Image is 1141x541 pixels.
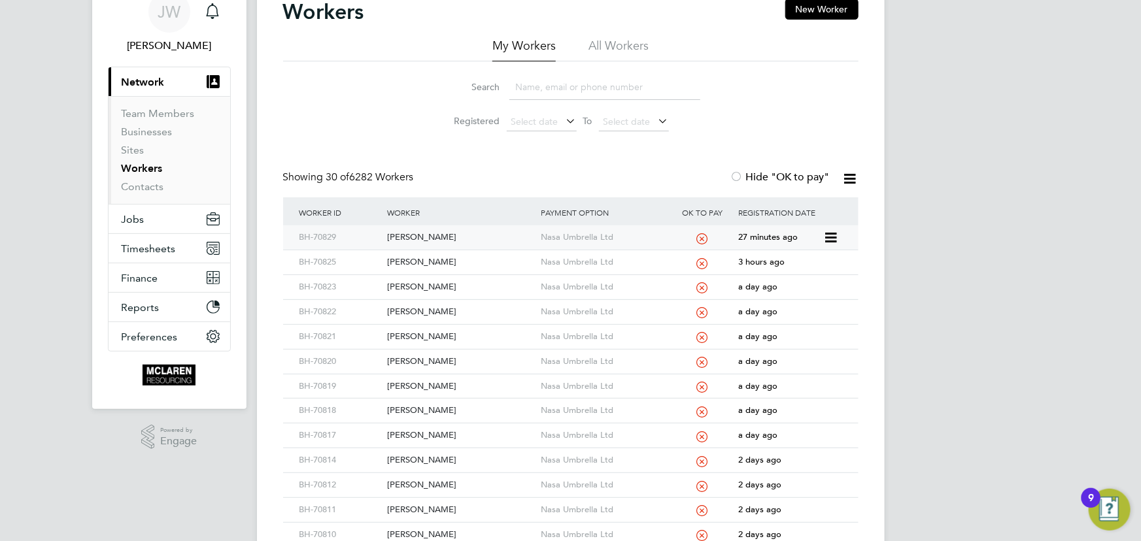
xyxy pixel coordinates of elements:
a: Sites [122,144,145,156]
label: Search [441,81,500,93]
div: BH-70821 [296,325,384,349]
span: 27 minutes ago [738,231,798,242]
div: BH-70817 [296,423,384,448]
button: Network [109,67,230,96]
div: BH-70823 [296,275,384,299]
button: Finance [109,263,230,292]
a: Businesses [122,125,173,138]
span: a day ago [738,281,777,292]
a: Workers [122,162,163,174]
div: Registration Date [735,197,845,227]
div: [PERSON_NAME] [384,473,537,497]
a: BH-70811[PERSON_NAME]Nasa Umbrella Ltd2 days ago [296,497,845,508]
div: Nasa Umbrella Ltd [537,374,670,399]
button: Preferences [109,322,230,351]
div: Nasa Umbrella Ltd [537,473,670,497]
li: My Workers [492,38,556,61]
div: [PERSON_NAME] [384,350,537,374]
button: Open Resource Center, 9 new notifications [1089,489,1131,531]
div: [PERSON_NAME] [384,250,537,274]
div: Nasa Umbrella Ltd [537,399,670,423]
span: Select date [511,116,558,127]
img: mclaren-logo-retina.png [143,365,196,385]
div: [PERSON_NAME] [384,498,537,522]
button: Jobs [109,205,230,233]
a: Go to home page [108,365,231,385]
div: [PERSON_NAME] [384,225,537,250]
span: 3 hours ago [738,256,785,267]
span: a day ago [738,404,777,416]
div: [PERSON_NAME] [384,399,537,423]
span: Reports [122,301,160,314]
span: To [579,112,596,129]
span: a day ago [738,331,777,342]
div: Nasa Umbrella Ltd [537,250,670,274]
a: Team Members [122,107,195,120]
div: BH-70819 [296,374,384,399]
span: a day ago [738,355,777,367]
li: All Workers [588,38,649,61]
div: OK to pay [670,197,736,227]
a: BH-70823[PERSON_NAME]Nasa Umbrella Ltda day ago [296,274,845,286]
div: Nasa Umbrella Ltd [537,225,670,250]
div: Nasa Umbrella Ltd [537,325,670,349]
label: Registered [441,115,500,127]
span: Timesheets [122,242,176,255]
div: BH-70812 [296,473,384,497]
span: Finance [122,272,158,284]
div: Payment Option [537,197,670,227]
div: [PERSON_NAME] [384,275,537,299]
span: Engage [160,436,197,447]
a: BH-70825[PERSON_NAME]Nasa Umbrella Ltd3 hours ago [296,250,845,261]
div: Showing [283,171,417,184]
div: Nasa Umbrella Ltd [537,448,670,472]
div: BH-70818 [296,399,384,423]
a: BH-70819[PERSON_NAME]Nasa Umbrella Ltda day ago [296,374,845,385]
div: Nasa Umbrella Ltd [537,275,670,299]
a: BH-70820[PERSON_NAME]Nasa Umbrella Ltda day ago [296,349,845,360]
div: [PERSON_NAME] [384,423,537,448]
span: 2 days ago [738,504,781,515]
div: BH-70822 [296,300,384,324]
a: BH-70810[PERSON_NAME]Nasa Umbrella Ltd2 days ago [296,522,845,533]
a: BH-70814[PERSON_NAME]Nasa Umbrella Ltd2 days ago [296,448,845,459]
span: a day ago [738,429,777,440]
span: JW [158,3,180,20]
div: 9 [1088,498,1094,515]
div: BH-70825 [296,250,384,274]
div: BH-70814 [296,448,384,472]
a: BH-70812[PERSON_NAME]Nasa Umbrella Ltd2 days ago [296,472,845,484]
span: 2 days ago [738,454,781,465]
div: [PERSON_NAME] [384,300,537,324]
span: 30 of [326,171,350,184]
div: Network [109,96,230,204]
div: BH-70811 [296,498,384,522]
button: Reports [109,293,230,321]
a: Contacts [122,180,164,193]
div: Nasa Umbrella Ltd [537,300,670,324]
div: [PERSON_NAME] [384,325,537,349]
a: BH-70817[PERSON_NAME]Nasa Umbrella Ltda day ago [296,423,845,434]
span: 2 days ago [738,529,781,540]
a: BH-70829[PERSON_NAME]Nasa Umbrella Ltd27 minutes ago [296,225,823,236]
button: Timesheets [109,234,230,263]
a: BH-70822[PERSON_NAME]Nasa Umbrella Ltda day ago [296,299,845,310]
span: Jane Weitzman [108,38,231,54]
span: Select date [604,116,651,127]
div: [PERSON_NAME] [384,374,537,399]
div: Worker [384,197,537,227]
a: Powered byEngage [141,425,197,450]
span: 6282 Workers [326,171,414,184]
span: Preferences [122,331,178,343]
div: BH-70829 [296,225,384,250]
div: Nasa Umbrella Ltd [537,498,670,522]
div: Worker ID [296,197,384,227]
span: a day ago [738,380,777,391]
input: Name, email or phone number [509,74,700,100]
span: Network [122,76,165,88]
span: 2 days ago [738,479,781,490]
a: BH-70821[PERSON_NAME]Nasa Umbrella Ltda day ago [296,324,845,335]
a: BH-70818[PERSON_NAME]Nasa Umbrella Ltda day ago [296,398,845,409]
div: Nasa Umbrella Ltd [537,350,670,374]
span: Jobs [122,213,145,225]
